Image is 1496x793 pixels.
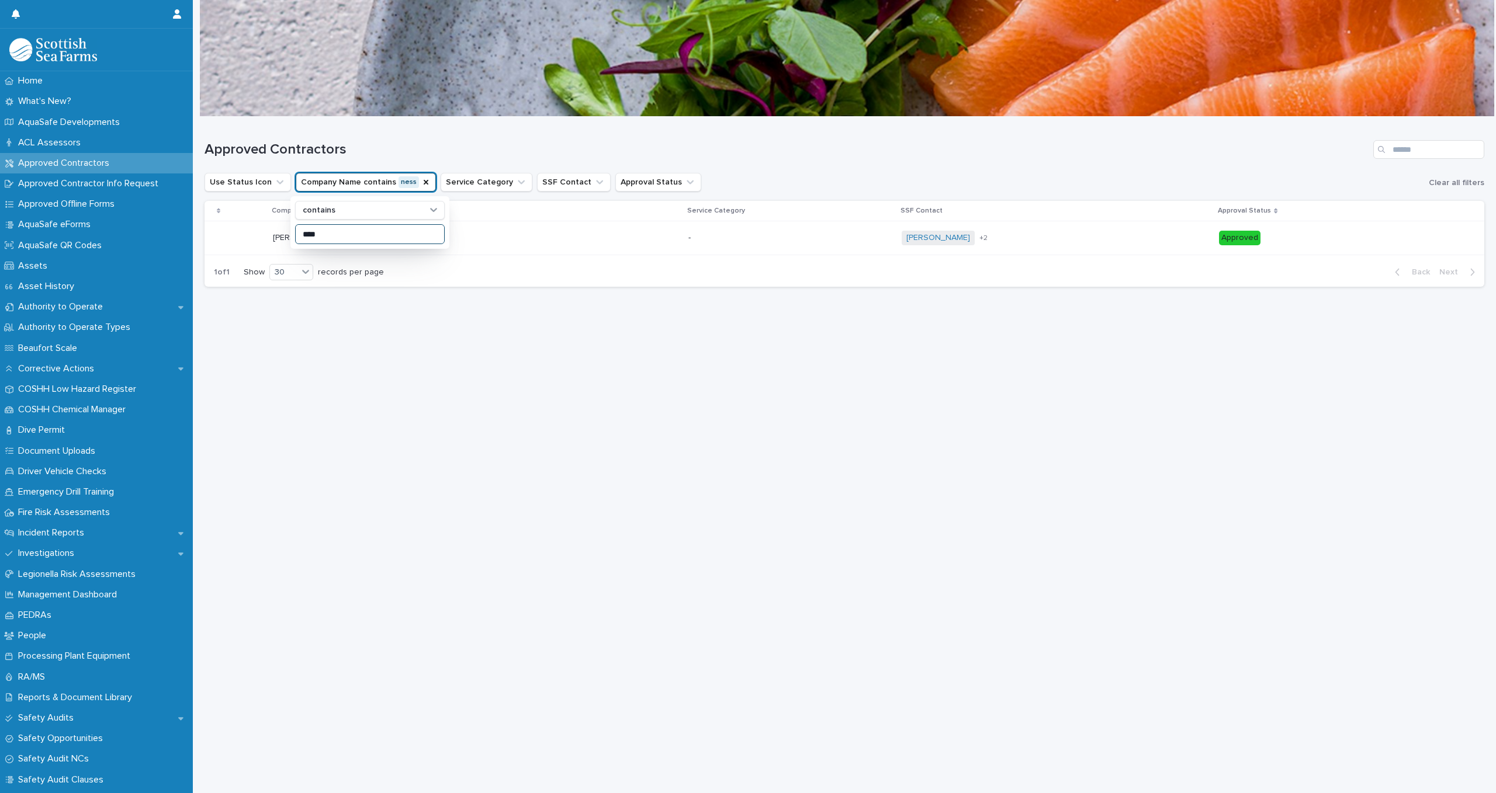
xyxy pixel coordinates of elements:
[1435,267,1484,277] button: Next
[13,569,145,580] p: Legionella Risk Assessments
[1219,231,1260,245] div: Approved
[1429,179,1484,187] span: Clear all filters
[13,322,140,333] p: Authority to Operate Types
[901,204,943,217] p: SSF Contact
[537,173,611,192] button: SSF Contact
[13,75,52,86] p: Home
[13,425,74,436] p: Dive Permit
[13,219,100,230] p: AquaSafe eForms
[13,589,126,600] p: Management Dashboard
[318,267,384,277] p: records per page
[688,233,805,243] p: -
[205,258,239,287] p: 1 of 1
[205,221,1484,255] tr: [PERSON_NAME] Tarpaulins (Inverness) Ltd[PERSON_NAME] Tarpaulins (Inverness) Ltd -[PERSON_NAME] +...
[979,235,988,242] span: + 2
[13,466,116,477] p: Driver Vehicle Checks
[906,233,970,243] a: [PERSON_NAME]
[1218,204,1271,217] p: Approval Status
[13,672,54,683] p: RA/MS
[205,173,291,192] button: Use Status Icon
[13,774,113,785] p: Safety Audit Clauses
[13,610,61,621] p: PEDRAs
[13,117,129,128] p: AquaSafe Developments
[1439,268,1465,276] span: Next
[1424,174,1484,192] button: Clear all filters
[13,301,112,312] p: Authority to Operate
[13,260,57,272] p: Assets
[272,204,325,217] p: Company Name
[13,630,56,641] p: People
[13,692,141,703] p: Reports & Document Library
[9,38,97,61] img: bPIBxiqnSb2ggTQWdOVV
[13,281,84,292] p: Asset History
[13,507,119,518] p: Fire Risk Assessments
[13,753,98,764] p: Safety Audit NCs
[13,240,111,251] p: AquaSafe QR Codes
[1405,268,1430,276] span: Back
[296,173,436,192] button: Company Name
[13,363,103,374] p: Corrective Actions
[13,137,90,148] p: ACL Assessors
[13,384,146,395] p: COSHH Low Hazard Register
[1373,140,1484,159] input: Search
[13,486,123,498] p: Emergency Drill Training
[13,404,135,415] p: COSHH Chemical Manager
[270,266,298,279] div: 30
[273,231,392,243] p: Tom Morrow Tarpaulins (Inverness) Ltd
[13,651,140,662] p: Processing Plant Equipment
[13,548,84,559] p: Investigations
[303,206,335,215] p: contains
[205,141,1369,158] h1: Approved Contractors
[13,733,112,744] p: Safety Opportunities
[13,712,83,724] p: Safety Audits
[615,173,701,192] button: Approval Status
[13,158,119,169] p: Approved Contractors
[244,267,265,277] p: Show
[13,199,124,210] p: Approved Offline Forms
[1386,267,1435,277] button: Back
[441,173,532,192] button: Service Category
[13,96,81,107] p: What's New?
[13,178,168,189] p: Approved Contractor Info Request
[13,446,105,457] p: Document Uploads
[13,343,86,354] p: Beaufort Scale
[687,204,745,217] p: Service Category
[13,527,93,538] p: Incident Reports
